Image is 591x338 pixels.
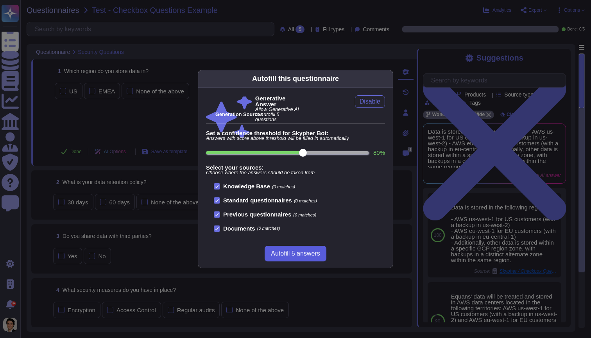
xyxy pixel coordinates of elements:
[360,98,380,105] span: Disable
[293,213,316,217] span: (0 matches)
[223,183,270,190] b: Knowledge Base
[252,73,339,84] div: Autofill this questionnaire
[215,111,266,117] b: Generation Sources :
[255,107,301,122] span: Allow Generative AI to autofill 5 questions
[223,211,291,218] b: Previous questionnaires
[206,130,385,136] b: Set a confidence threshold for Skypher Bot:
[223,197,292,204] b: Standard questionnaires
[206,170,385,175] span: Choose where the answers should be taken from
[223,225,255,231] b: Documents
[294,199,317,203] span: (0 matches)
[257,226,280,231] span: (0 matches)
[206,136,385,141] span: Answers with score above threshold will be filled in automatically
[265,246,326,261] button: Autofill 5 answers
[271,250,320,257] span: Autofill 5 answers
[206,165,385,170] b: Select your sources:
[255,95,301,107] b: Generative Answer
[355,95,385,108] button: Disable
[272,184,295,189] span: (0 matches)
[373,150,385,156] label: 80 %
